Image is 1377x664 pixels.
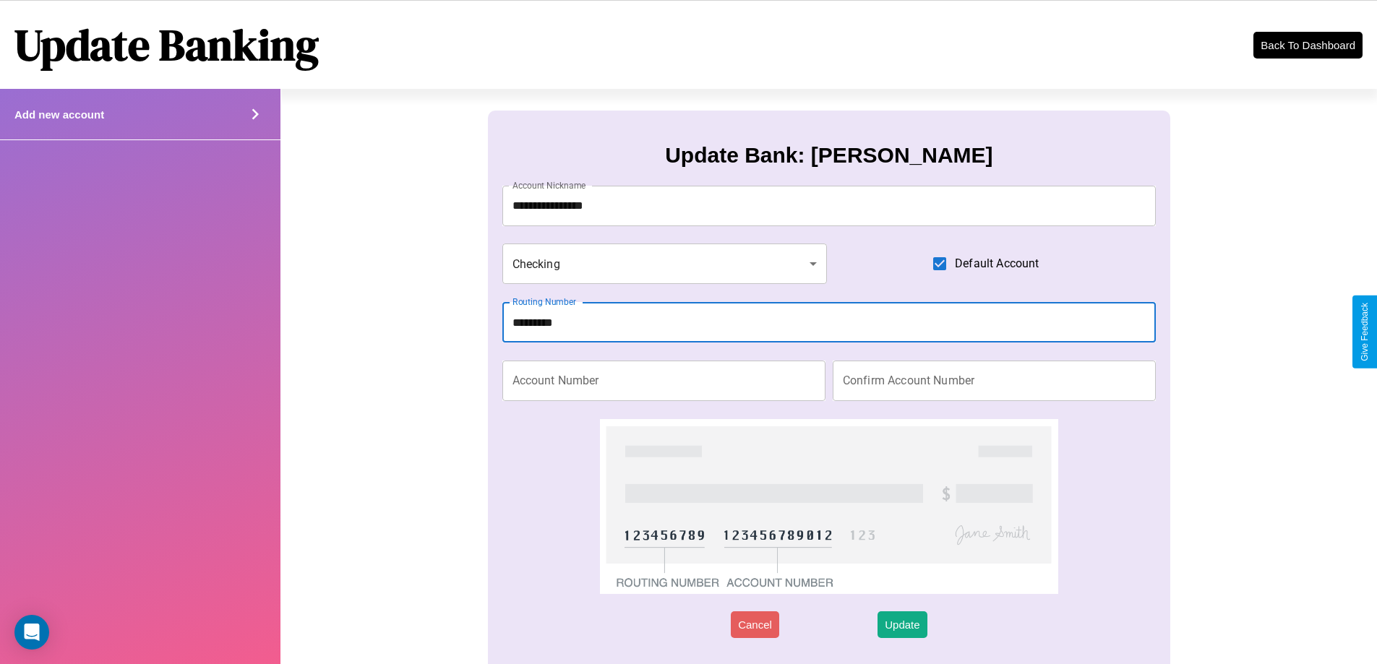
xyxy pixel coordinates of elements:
div: Give Feedback [1360,303,1370,361]
img: check [600,419,1058,594]
button: Back To Dashboard [1253,32,1363,59]
h1: Update Banking [14,15,319,74]
label: Account Nickname [512,179,586,191]
label: Routing Number [512,296,576,308]
button: Update [878,611,927,638]
div: Checking [502,243,828,284]
h3: Update Bank: [PERSON_NAME] [665,143,992,168]
h4: Add new account [14,108,104,121]
button: Cancel [731,611,779,638]
span: Default Account [955,255,1039,272]
div: Open Intercom Messenger [14,615,49,650]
